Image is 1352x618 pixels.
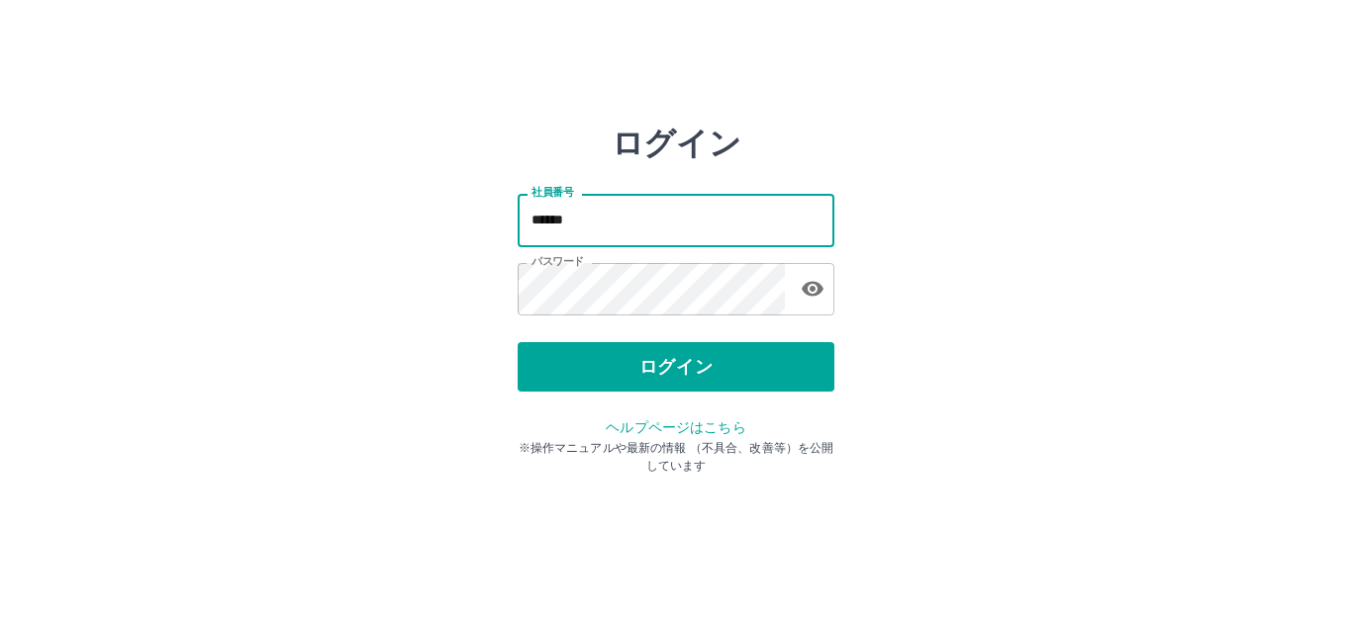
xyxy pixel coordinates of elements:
label: パスワード [531,254,584,269]
h2: ログイン [612,125,741,162]
label: 社員番号 [531,185,573,200]
a: ヘルプページはこちら [606,419,745,435]
p: ※操作マニュアルや最新の情報 （不具合、改善等）を公開しています [518,439,834,475]
button: ログイン [518,342,834,392]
